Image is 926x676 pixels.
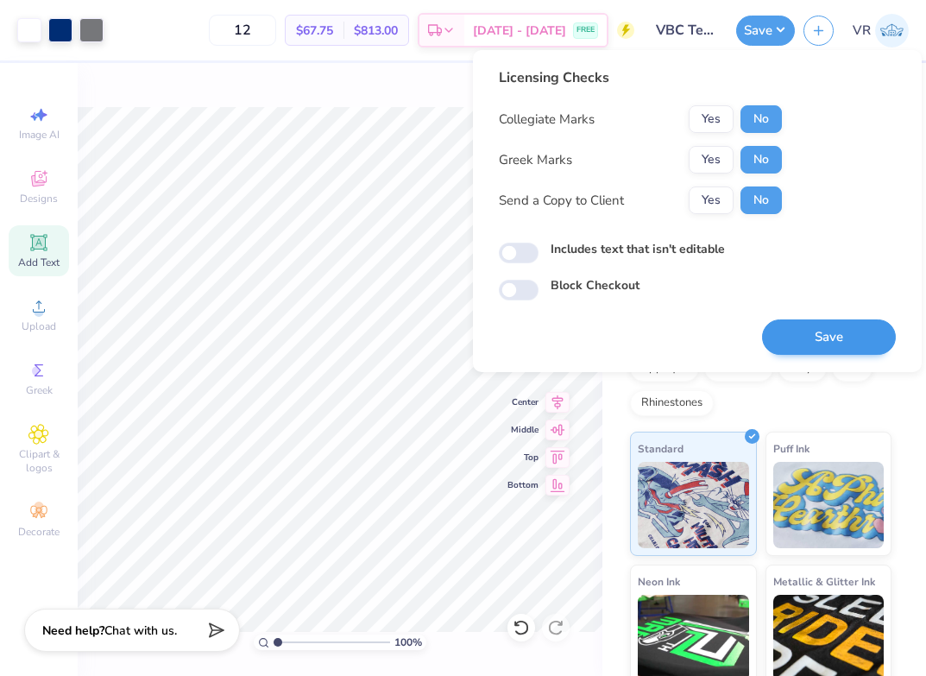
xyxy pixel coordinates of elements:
button: No [740,186,782,214]
img: Puff Ink [773,462,885,548]
span: Clipart & logos [9,447,69,475]
span: $67.75 [296,22,333,40]
input: Untitled Design [643,13,728,47]
div: Licensing Checks [499,67,782,88]
span: Standard [638,439,683,458]
span: Greek [26,383,53,397]
span: 100 % [394,635,422,650]
span: Middle [507,424,539,436]
span: Upload [22,319,56,333]
span: Center [507,396,539,408]
label: Block Checkout [551,276,639,294]
span: $813.00 [354,22,398,40]
span: FREE [576,24,595,36]
button: Save [762,319,896,355]
strong: Need help? [42,622,104,639]
span: Decorate [18,525,60,539]
button: Yes [689,146,734,174]
span: [DATE] - [DATE] [473,22,566,40]
span: Chat with us. [104,622,177,639]
a: VR [853,14,909,47]
span: Metallic & Glitter Ink [773,572,875,591]
button: Yes [689,105,734,133]
button: Save [736,16,795,46]
img: Standard [638,462,749,548]
span: Designs [20,192,58,205]
span: Top [507,452,539,464]
button: Yes [689,186,734,214]
input: – – [209,15,276,46]
span: Add Text [18,256,60,269]
img: Val Rhey Lodueta [875,14,909,47]
label: Includes text that isn't editable [551,240,725,258]
span: VR [853,21,871,41]
div: Rhinestones [630,390,714,416]
span: Neon Ink [638,572,680,591]
span: Image AI [19,128,60,142]
span: Puff Ink [773,439,809,458]
span: Bottom [507,479,539,491]
div: Send a Copy to Client [499,191,624,211]
button: No [740,146,782,174]
div: Collegiate Marks [499,110,595,130]
button: No [740,105,782,133]
div: Greek Marks [499,150,572,170]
